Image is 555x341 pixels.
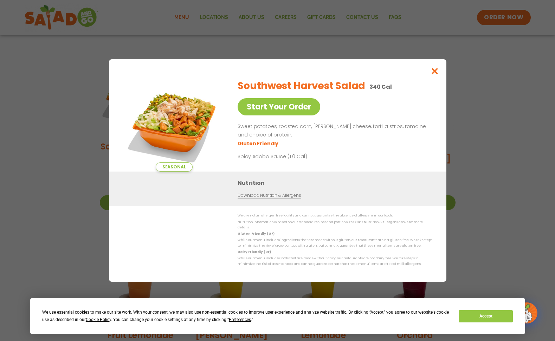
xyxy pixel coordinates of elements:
[369,82,392,91] p: 340 Cal
[238,153,368,160] p: Spicy Adobo Sauce (110 Cal)
[517,303,537,323] img: wpChatIcon
[423,59,446,83] button: Close modal
[238,220,432,230] p: Nutrition information is based on our standard recipes and portion sizes. Click Nutrition & Aller...
[459,310,513,322] button: Accept
[238,232,274,236] strong: Gluten Friendly (GF)
[238,98,320,115] a: Start Your Order
[238,122,430,139] p: Sweet potatoes, roasted corn, [PERSON_NAME] cheese, tortilla strips, romaine and choice of protein.
[238,192,301,199] a: Download Nutrition & Allergens
[238,179,436,187] h3: Nutrition
[155,162,192,172] span: Seasonal
[229,317,251,322] span: Preferences
[238,140,279,147] li: Gluten Friendly
[238,250,271,254] strong: Dairy Friendly (DF)
[125,73,223,172] img: Featured product photo for Southwest Harvest Salad
[238,213,432,218] p: We are not an allergen free facility and cannot guarantee the absence of allergens in our foods.
[30,298,525,334] div: Cookie Consent Prompt
[86,317,111,322] span: Cookie Policy
[238,256,432,267] p: While our menu includes foods that are made without dairy, our restaurants are not dairy free. We...
[238,238,432,248] p: While our menu includes ingredients that are made without gluten, our restaurants are not gluten ...
[238,79,365,93] h2: Southwest Harvest Salad
[42,309,450,323] div: We use essential cookies to make our site work. With your consent, we may also use non-essential ...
